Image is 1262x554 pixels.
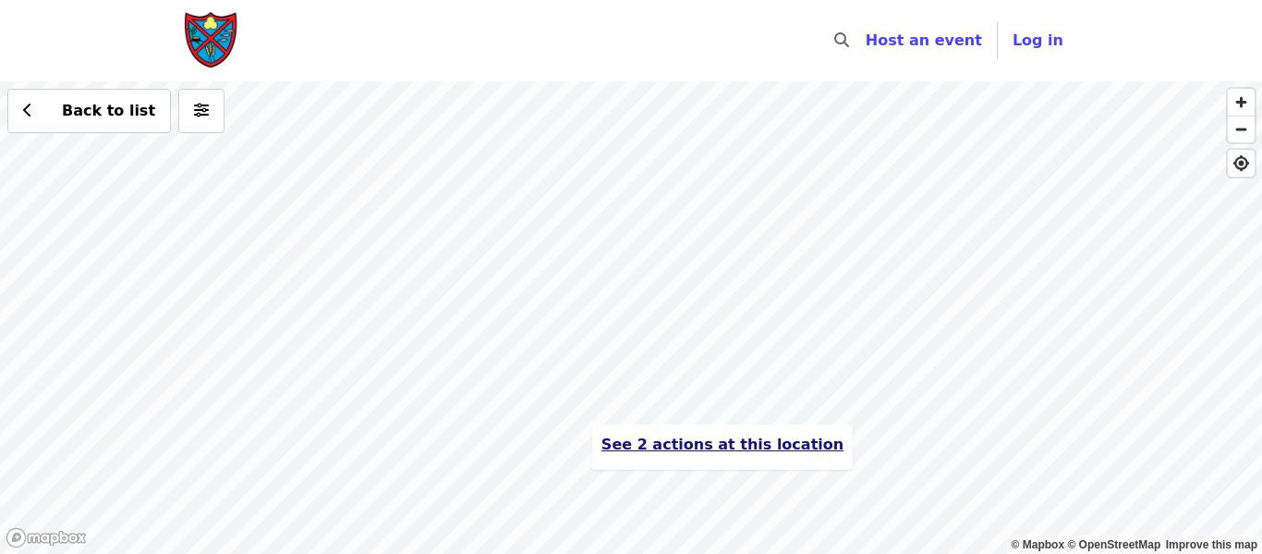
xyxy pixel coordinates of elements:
[184,11,239,70] img: Society of St. Andrew - Home
[62,102,155,119] span: Back to list
[1012,538,1065,551] a: Mapbox
[1228,89,1255,116] button: Zoom In
[178,89,224,133] button: More filters (0 selected)
[6,527,87,548] a: Mapbox logo
[194,102,209,119] i: sliders-h icon
[23,102,32,119] i: chevron-left icon
[866,31,982,49] a: Host an event
[1166,538,1257,551] a: Map feedback
[1013,31,1063,49] span: Log in
[601,436,843,453] span: See 2 actions at this location
[1067,538,1160,551] a: OpenStreetMap
[1228,150,1255,177] button: Find My Location
[601,434,843,456] button: See 2 actions at this location
[1228,116,1255,142] button: Zoom Out
[860,18,875,63] input: Search
[834,31,849,49] i: search icon
[7,89,171,133] button: Back to list
[998,22,1078,59] button: Log in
